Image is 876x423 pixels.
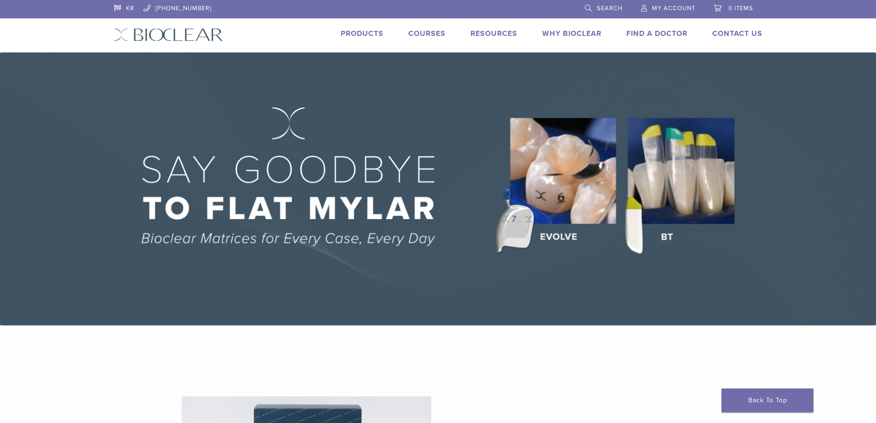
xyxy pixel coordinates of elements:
[470,29,517,38] a: Resources
[114,28,223,41] img: Bioclear
[728,5,753,12] span: 0 items
[712,29,762,38] a: Contact Us
[652,5,695,12] span: My Account
[341,29,384,38] a: Products
[721,388,813,412] a: Back To Top
[597,5,623,12] span: Search
[626,29,687,38] a: Find A Doctor
[542,29,601,38] a: Why Bioclear
[408,29,446,38] a: Courses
